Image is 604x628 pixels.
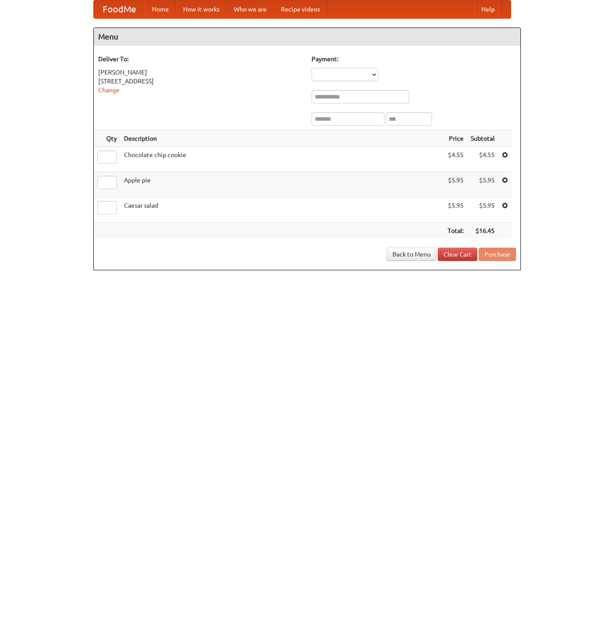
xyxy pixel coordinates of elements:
[94,130,120,147] th: Qty
[444,130,467,147] th: Price
[274,0,327,18] a: Recipe videos
[98,68,303,77] div: [PERSON_NAME]
[120,172,444,197] td: Apple pie
[145,0,176,18] a: Home
[120,197,444,223] td: Caesar salad
[444,147,467,172] td: $4.55
[467,172,498,197] td: $5.95
[474,0,502,18] a: Help
[467,223,498,239] th: $16.45
[479,248,516,261] button: Purchase
[312,55,516,63] h5: Payment:
[467,147,498,172] td: $4.55
[98,77,303,86] div: [STREET_ADDRESS]
[467,130,498,147] th: Subtotal
[98,55,303,63] h5: Deliver To:
[94,28,520,46] h4: Menu
[120,130,444,147] th: Description
[444,197,467,223] td: $5.95
[467,197,498,223] td: $5.95
[176,0,227,18] a: How it works
[120,147,444,172] td: Chocolate chip cookie
[444,223,467,239] th: Total:
[387,248,436,261] a: Back to Menu
[444,172,467,197] td: $5.95
[438,248,477,261] a: Clear Cart
[98,87,120,94] a: Change
[227,0,274,18] a: Who we are
[94,0,145,18] a: FoodMe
